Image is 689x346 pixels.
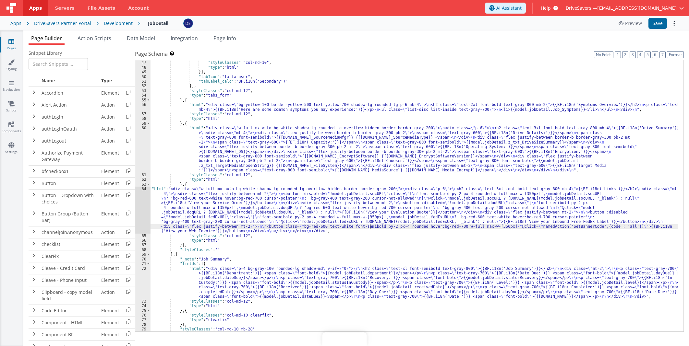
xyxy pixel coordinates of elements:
[39,305,99,317] td: Code Editor
[652,51,658,58] button: 6
[135,243,151,247] div: 67
[135,257,151,261] div: 70
[135,88,151,93] div: 53
[135,234,151,238] div: 65
[99,208,122,226] td: Element
[39,329,99,340] td: Component BF
[135,93,151,98] div: 54
[29,58,88,70] input: Search Snippets ...
[99,189,122,208] td: Element
[184,19,193,28] img: c1374c675423fc74691aaade354d0b4b
[42,77,55,84] span: Name
[39,262,99,274] td: Cleave - Credit Card
[39,147,99,165] td: Authorize Payment Gateway
[39,238,99,250] td: checklist
[496,5,522,11] span: AI Assistant
[127,35,155,42] span: Data Model
[485,3,526,14] button: AI Assistant
[148,21,168,26] h4: JobDetail
[31,35,62,42] span: Page Builder
[566,5,684,11] button: DriveSavers — [EMAIL_ADDRESS][DOMAIN_NAME]
[322,332,367,346] iframe: Marker.io feedback button
[99,262,122,274] td: Element
[615,51,621,58] button: 1
[135,79,151,84] div: 51
[135,322,151,327] div: 78
[39,250,99,262] td: ClearFix
[637,51,643,58] button: 4
[171,35,198,42] span: Integration
[135,248,151,252] div: 68
[99,177,122,189] td: Element
[29,5,42,11] span: Apps
[135,60,151,65] div: 47
[39,286,99,305] td: Clipboard - copy model field
[39,123,99,135] td: authLoginOauth
[39,317,99,329] td: Component - HTML
[39,189,99,208] td: Button - Dropdown with choices
[135,327,151,331] div: 79
[659,51,666,58] button: 7
[99,286,122,305] td: Action
[39,87,99,99] td: Accordion
[99,165,122,177] td: Element
[99,305,122,317] td: Element
[135,317,151,322] div: 77
[135,70,151,74] div: 49
[667,51,684,58] button: Format
[135,98,151,102] div: 55
[670,19,679,28] button: Options
[135,116,151,121] div: 58
[135,112,151,116] div: 57
[78,35,111,42] span: Action Scripts
[39,111,99,123] td: authLogin
[39,226,99,238] td: channelJoinAnonymous
[615,18,646,29] button: Preview
[99,99,122,111] td: Action
[566,5,597,11] span: DriveSavers —
[99,329,122,340] td: Element
[34,20,91,27] div: DriveSavers Partner Portal
[135,84,151,88] div: 52
[135,304,151,308] div: 74
[213,35,236,42] span: Page Info
[10,20,21,27] div: Apps
[135,50,168,58] span: Page Schema
[39,99,99,111] td: Alert Action
[135,187,151,233] div: 64
[99,238,122,250] td: Element
[135,126,151,172] div: 60
[541,5,551,11] span: Help
[39,165,99,177] td: bfcheckbox1
[101,77,112,84] span: Type
[135,102,151,112] div: 56
[135,252,151,257] div: 69
[99,226,122,238] td: Action
[99,123,122,135] td: Action
[99,250,122,262] td: Element
[39,135,99,147] td: authLogout
[135,75,151,79] div: 50
[622,51,628,58] button: 2
[594,51,613,58] button: No Folds
[630,51,636,58] button: 3
[135,182,151,187] div: 63
[135,65,151,70] div: 48
[99,111,122,123] td: Action
[135,308,151,313] div: 75
[39,177,99,189] td: Button
[99,317,122,329] td: Element
[135,173,151,177] div: 61
[135,266,151,299] div: 72
[29,50,62,56] span: Snippet Library
[99,135,122,147] td: Action
[135,238,151,243] div: 66
[135,299,151,304] div: 73
[597,5,677,11] span: [EMAIL_ADDRESS][DOMAIN_NAME]
[104,20,133,27] div: Development
[135,177,151,182] div: 62
[99,274,122,286] td: Element
[88,5,115,11] span: File Assets
[645,51,651,58] button: 5
[135,313,151,317] div: 76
